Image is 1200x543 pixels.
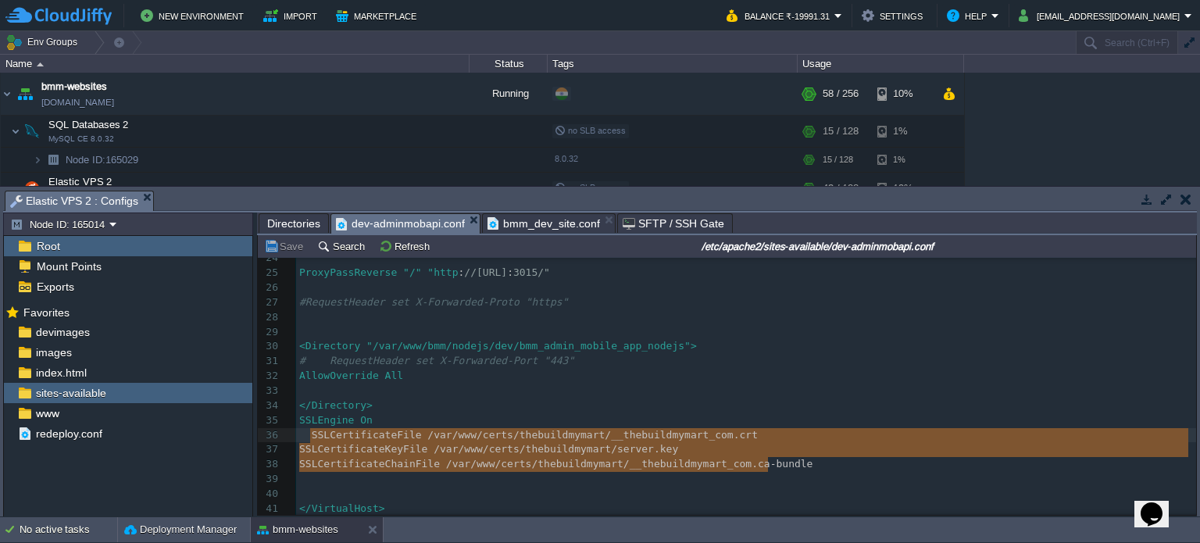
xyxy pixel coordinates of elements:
a: images [33,345,74,359]
div: 1% [877,116,928,147]
span: Favorites [20,305,72,320]
span: no SLB access [555,183,626,192]
span: //[URL] [464,266,507,278]
span: SQL Databases 2 [47,118,130,131]
span: SSLCertificateChainFile /var/www/certs/thebuildmymart/__thebuildmymart_com.ca-bundle [299,458,812,470]
a: Elastic VPS 2 [47,176,114,188]
div: 37 [258,442,282,457]
img: AMDAwAAAACH5BAEAAAAALAAAAAABAAEAAAICRAEAOw== [1,73,13,115]
a: bmm-websites [41,79,107,95]
button: Env Groups [5,31,83,53]
div: 58 / 256 [823,73,859,115]
li: /etc/apache2/sites-available/bmm_dev_site.conf [482,213,616,233]
a: SQL Databases 2MySQL CE 8.0.32 [47,119,130,130]
div: 15 / 128 [823,116,859,147]
a: www [33,406,62,420]
button: [EMAIL_ADDRESS][DOMAIN_NAME] [1019,6,1184,25]
img: AMDAwAAAACH5BAEAAAAALAAAAAABAAEAAAICRAEAOw== [11,116,20,147]
a: Node ID:165029 [64,153,141,166]
div: 29 [258,325,282,340]
div: 32 [258,369,282,384]
a: Mount Points [34,259,104,273]
span: bmm_dev_site.conf [487,214,600,233]
span: MySQL CE 8.0.32 [48,134,114,144]
div: Name [2,55,469,73]
span: AllowOverride All [299,370,403,381]
div: 33 [258,384,282,398]
button: bmm-websites [257,522,338,538]
div: 27 [258,295,282,310]
button: Search [317,239,370,253]
div: 24 [258,251,282,266]
span: SSLCertificateFile /var/www/certs/thebuildmymart/__thebuildmymart_com.crt [312,429,758,441]
button: Deployment Manager [124,522,237,538]
div: Status [470,55,547,73]
button: Refresh [379,239,434,253]
span: <Directory "/var/www/bmm/nodejs/dev/bmm_admin_mobile_app_nodejs"> [299,340,697,352]
img: AMDAwAAAACH5BAEAAAAALAAAAAABAAEAAAICRAEAOw== [21,116,43,147]
a: sites-available [33,386,109,400]
span: 165029 [64,153,141,166]
div: No active tasks [20,517,117,542]
button: Marketplace [336,6,421,25]
button: Help [947,6,991,25]
button: Balance ₹-19991.31 [727,6,834,25]
div: 15 / 128 [823,148,853,172]
a: index.html [33,366,89,380]
img: CloudJiffy [5,6,112,26]
iframe: chat widget [1134,480,1184,527]
a: redeploy.conf [33,427,105,441]
div: 28 [258,310,282,325]
div: 41 [258,502,282,516]
a: Root [34,239,62,253]
button: Node ID: 165014 [10,217,109,231]
button: Save [264,239,308,253]
span: 3015/" [513,266,550,278]
img: AMDAwAAAACH5BAEAAAAALAAAAAABAAEAAAICRAEAOw== [33,148,42,172]
span: Node ID: [66,154,105,166]
a: Favorites [20,306,72,319]
div: 25 [258,266,282,280]
div: 39 [258,472,282,487]
div: 31 [258,354,282,369]
img: AMDAwAAAACH5BAEAAAAALAAAAAABAAEAAAICRAEAOw== [11,173,20,204]
span: dev-adminmobapi.conf [336,214,465,234]
a: devimages [33,325,92,339]
span: [DOMAIN_NAME] [41,95,114,110]
div: 38 [258,457,282,472]
div: Running [470,73,548,115]
span: SSLEngine On [299,414,373,426]
div: 26 [258,280,282,295]
span: #RequestHeader set X-Forwarded-Proto "https" [299,296,568,308]
span: : [507,266,513,278]
span: 8.0.32 [555,154,578,163]
div: 36 [258,428,282,443]
img: AMDAwAAAACH5BAEAAAAALAAAAAABAAEAAAICRAEAOw== [21,173,43,204]
div: 40 [258,487,282,502]
div: 34 [258,398,282,413]
button: Import [263,6,322,25]
li: /etc/apache2/sites-available/dev-adminmobapi.conf [330,213,480,233]
a: Exports [34,280,77,294]
span: </VirtualHost> [299,502,385,514]
img: AMDAwAAAACH5BAEAAAAALAAAAAABAAEAAAICRAEAOw== [37,63,44,66]
span: # RequestHeader set X-Forwarded-Port "443" [299,355,574,366]
img: AMDAwAAAACH5BAEAAAAALAAAAAABAAEAAAICRAEAOw== [14,73,36,115]
span: Elastic VPS 2 : Configs [10,191,138,211]
div: Usage [798,55,963,73]
span: </Directory> [299,399,373,411]
div: Tags [548,55,797,73]
span: SSLCertificateKeyFile /var/www/certs/thebuildmymart/server.key [299,443,678,455]
span: SFTP / SSH Gate [623,214,725,233]
span: no SLB access [555,126,626,135]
